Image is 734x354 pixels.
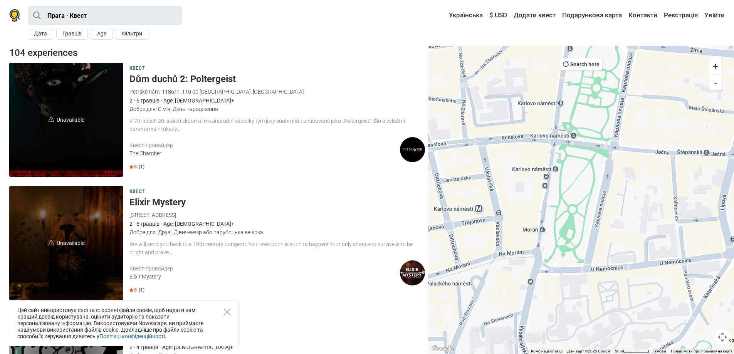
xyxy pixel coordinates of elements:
[56,28,88,40] button: Гравців
[9,63,123,177] a: unavailableUnavailable Dům duchů 2: Poltergeist
[129,141,400,149] div: Квест-провайдер
[129,240,425,257] div: We will send you back to a 16th century dungeon. Your execution is soon to happen! Your only chan...
[116,28,148,40] button: Фільтри
[129,87,425,96] div: Petrské nám. 1186/1, 110 00 [GEOGRAPHIC_DATA], [GEOGRAPHIC_DATA]
[709,74,722,91] button: -
[129,74,425,85] h5: Dům duchů 2: Poltergeist
[654,349,666,353] a: Умови
[99,333,165,339] a: Політиці конфіденційності
[129,164,137,170] span: 5
[129,64,144,73] span: Квест
[129,117,425,133] div: V 70. letech 20. století zkoumal mezinárodní vědecký tým jevy souhrnně označované jako „Poltergei...
[9,186,123,300] a: unavailableUnavailable Elixir Mystery
[671,349,732,353] a: Повідомити про помилку на карті
[28,6,182,25] input: try “London”
[139,287,144,293] span: (1)
[560,8,624,22] a: Подарункова карта
[129,228,425,237] div: Добре для: Друзі, Дівич-вечір або парубоцька вечірка
[129,188,144,196] span: Квест
[8,300,239,346] div: Цей сайт використовує свої та сторонні файли cookie, щоб надати вам кращий досвід користувача, оц...
[430,344,455,354] a: Відкрити цю область на Картах Google (відкриється нове вікно)
[400,137,425,162] img: The Chamber
[9,63,123,177] span: Unavailable
[430,344,455,354] img: Google
[487,8,509,22] a: $ USD
[49,240,54,245] img: unavailable
[9,186,123,300] span: Unavailable
[129,343,425,351] div: 2 - 4 гравця · Age: [DEMOGRAPHIC_DATA]+
[129,287,137,293] span: 5
[627,8,659,22] a: Контакти
[91,28,113,40] button: Age
[129,197,425,208] h5: Elixir Mystery
[129,273,400,281] div: Elixir Mystery
[715,329,730,345] button: Налаштування камери на Картах
[28,28,53,40] button: Дата
[129,320,425,331] h5: Šílený Vědec
[442,8,485,22] a: Українська
[129,149,400,158] div: The Chamber
[129,96,425,105] div: 2 - 6 гравців · Age: [DEMOGRAPHIC_DATA]+
[224,309,231,315] button: Close
[567,349,610,353] span: Дані карт ©2025 Google
[129,211,425,219] div: [STREET_ADDRESS]
[613,349,652,354] button: Масштаб карти: 50 м на 65 пікс.
[129,220,425,228] div: 2 - 5 гравців · Age: [DEMOGRAPHIC_DATA]+
[560,58,603,70] button: Search here
[129,105,425,113] div: Добре для: Сім'я, День народження
[531,349,563,354] button: Комбінації клавіш
[139,164,144,170] span: (1)
[9,9,20,22] img: Nowescape logo
[709,58,722,74] button: +
[129,334,425,342] div: [STREET_ADDRESS]
[49,117,54,122] img: unavailable
[6,46,428,60] div: 104 experiences
[662,8,700,22] a: Реєстрація
[443,13,449,18] img: Українська
[129,265,400,273] div: Квест-провайдер
[129,288,133,292] img: Star
[615,349,623,353] span: 50 м
[400,260,425,285] img: Elixir Mystery
[702,8,725,22] a: Увійти
[512,8,558,22] a: Додати квест
[129,165,133,169] img: Star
